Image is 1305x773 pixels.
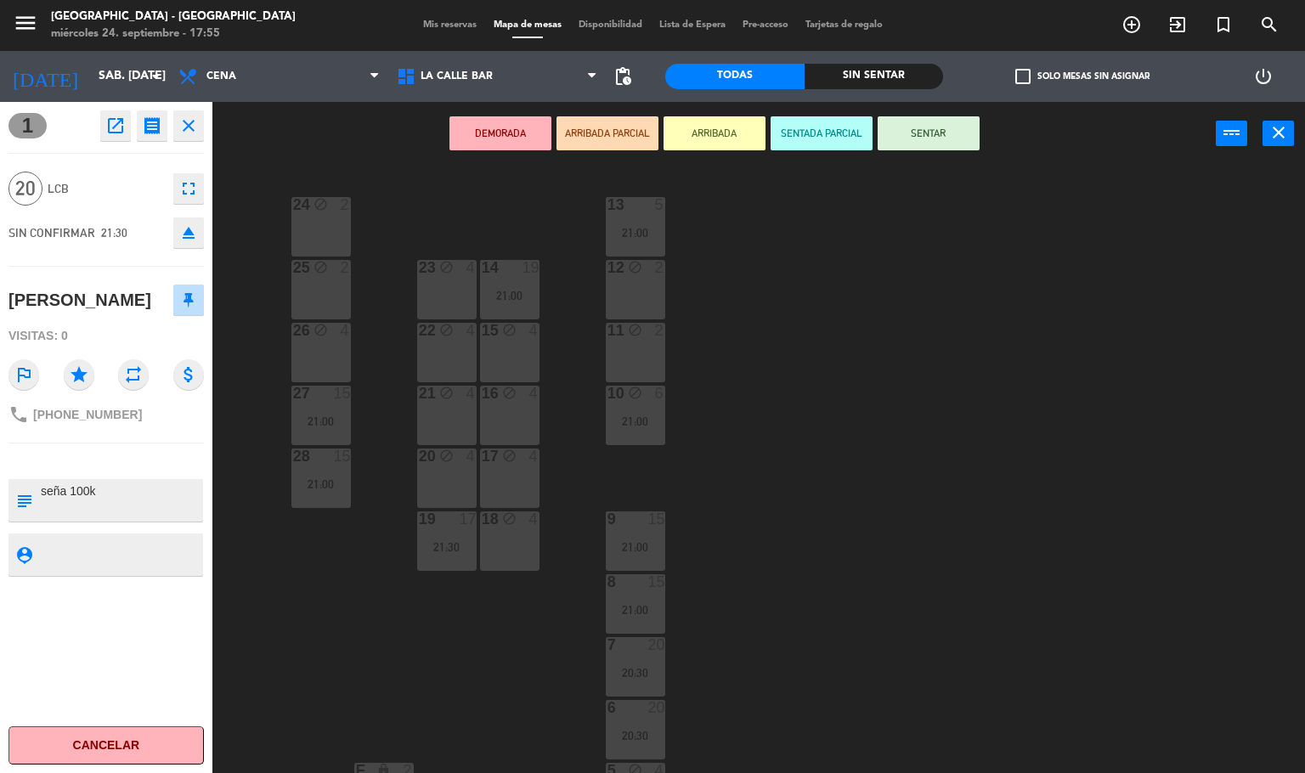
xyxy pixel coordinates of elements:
[419,386,420,401] div: 21
[439,449,454,463] i: block
[415,20,485,30] span: Mis reservas
[8,404,29,425] i: phone
[655,323,665,338] div: 2
[628,323,642,337] i: block
[529,323,540,338] div: 4
[482,511,483,527] div: 18
[648,637,665,652] div: 20
[341,197,351,212] div: 2
[178,223,199,243] i: eject
[460,511,477,527] div: 17
[142,116,162,136] i: receipt
[101,226,127,240] span: 21:30
[502,386,517,400] i: block
[648,574,665,590] div: 15
[480,290,540,302] div: 21:00
[417,541,477,553] div: 21:30
[419,511,420,527] div: 19
[466,449,477,464] div: 4
[1167,14,1188,35] i: exit_to_app
[178,116,199,136] i: close
[100,110,131,141] button: open_in_new
[33,408,142,421] span: [PHONE_NUMBER]
[421,71,493,82] span: La Calle Bar
[502,449,517,463] i: block
[665,64,805,89] div: Todas
[651,20,734,30] span: Lista de Espera
[8,359,39,390] i: outlined_flag
[8,321,204,351] div: Visitas: 0
[1263,121,1294,146] button: close
[8,172,42,206] span: 20
[291,478,351,490] div: 21:00
[570,20,651,30] span: Disponibilidad
[628,386,642,400] i: block
[439,386,454,400] i: block
[1268,122,1289,143] i: close
[628,260,642,274] i: block
[482,260,483,275] div: 14
[314,197,328,212] i: block
[178,178,199,199] i: fullscreen
[173,173,204,204] button: fullscreen
[137,110,167,141] button: receipt
[145,66,166,87] i: arrow_drop_down
[556,116,658,150] button: ARRIBADA PARCIAL
[419,449,420,464] div: 20
[734,20,797,30] span: Pre-acceso
[805,64,944,89] div: Sin sentar
[293,386,294,401] div: 27
[655,197,665,212] div: 5
[293,449,294,464] div: 28
[771,116,873,150] button: SENTADA PARCIAL
[118,359,149,390] i: repeat
[648,511,665,527] div: 15
[14,491,33,510] i: subject
[293,197,294,212] div: 24
[523,260,540,275] div: 19
[439,323,454,337] i: block
[291,415,351,427] div: 21:00
[8,726,204,765] button: Cancelar
[13,10,38,36] i: menu
[8,113,47,138] span: 1
[648,700,665,715] div: 20
[334,449,351,464] div: 15
[64,359,94,390] i: star
[51,8,296,25] div: [GEOGRAPHIC_DATA] - [GEOGRAPHIC_DATA]
[664,116,765,150] button: ARRIBADA
[206,71,236,82] span: Cena
[466,260,477,275] div: 4
[8,286,151,314] div: [PERSON_NAME]
[606,604,665,616] div: 21:00
[14,545,33,564] i: person_pin
[529,386,540,401] div: 4
[529,449,540,464] div: 4
[606,730,665,742] div: 20:30
[466,386,477,401] div: 4
[502,511,517,526] i: block
[1213,14,1234,35] i: turned_in_not
[419,323,420,338] div: 22
[293,323,294,338] div: 26
[1015,69,1150,84] label: Solo mesas sin asignar
[314,323,328,337] i: block
[105,116,126,136] i: open_in_new
[439,260,454,274] i: block
[606,667,665,679] div: 20:30
[419,260,420,275] div: 23
[606,415,665,427] div: 21:00
[48,179,165,199] span: LCB
[613,66,633,87] span: pending_actions
[293,260,294,275] div: 25
[173,217,204,248] button: eject
[13,10,38,42] button: menu
[606,227,665,239] div: 21:00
